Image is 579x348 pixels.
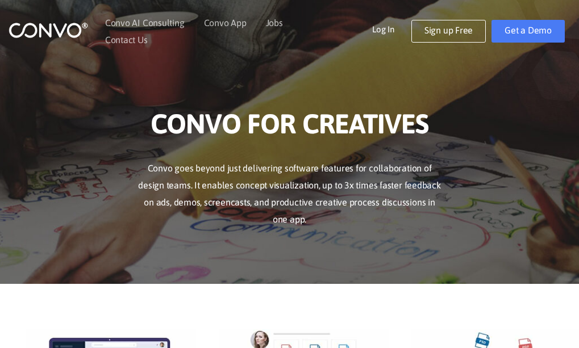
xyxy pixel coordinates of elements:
h1: CONVO FOR CREATIVES [26,107,553,149]
a: Convo App [204,18,247,27]
a: Sign up Free [411,20,486,43]
a: Jobs [266,18,283,27]
a: Convo AI Consulting [105,18,185,27]
a: Get a Demo [491,20,565,43]
p: Convo goes beyond just delivering software features for collaboration of design teams. It enables... [136,160,443,228]
a: Log In [372,20,411,37]
img: logo_1.png [9,22,88,38]
a: Contact Us [105,35,148,44]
